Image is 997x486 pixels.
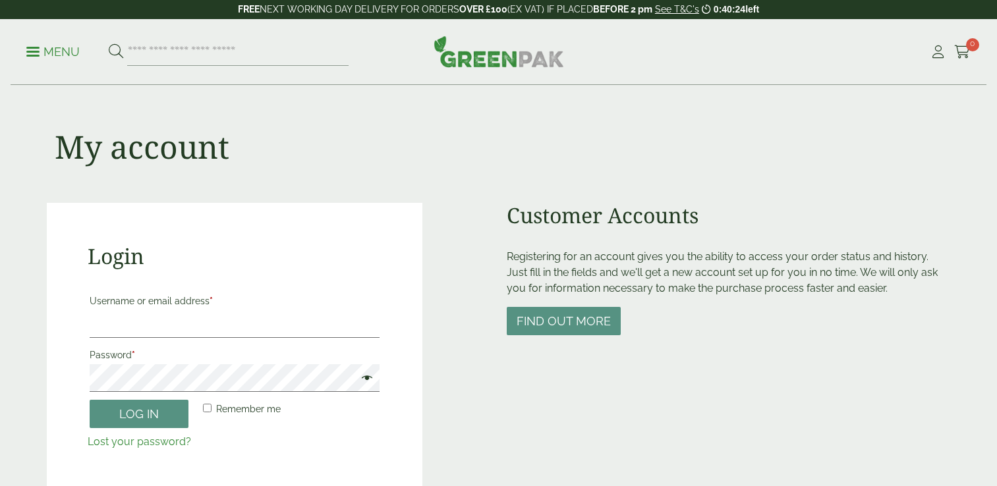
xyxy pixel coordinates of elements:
span: 0:40:24 [714,4,745,14]
a: Lost your password? [88,435,191,448]
strong: BEFORE 2 pm [593,4,652,14]
label: Password [90,346,380,364]
h2: Login [88,244,382,269]
img: GreenPak Supplies [434,36,564,67]
h2: Customer Accounts [507,203,950,228]
strong: OVER £100 [459,4,507,14]
span: 0 [966,38,979,51]
i: My Account [930,45,946,59]
a: Find out more [507,315,621,328]
p: Registering for an account gives you the ability to access your order status and history. Just fi... [507,249,950,296]
p: Menu [26,44,80,60]
h1: My account [55,128,229,166]
label: Username or email address [90,292,380,310]
i: Cart [954,45,971,59]
a: Menu [26,44,80,57]
span: Remember me [216,404,281,414]
a: 0 [954,42,971,62]
button: Log in [90,400,188,428]
button: Find out more [507,307,621,335]
strong: FREE [238,4,260,14]
span: left [745,4,759,14]
a: See T&C's [655,4,699,14]
input: Remember me [203,404,212,412]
